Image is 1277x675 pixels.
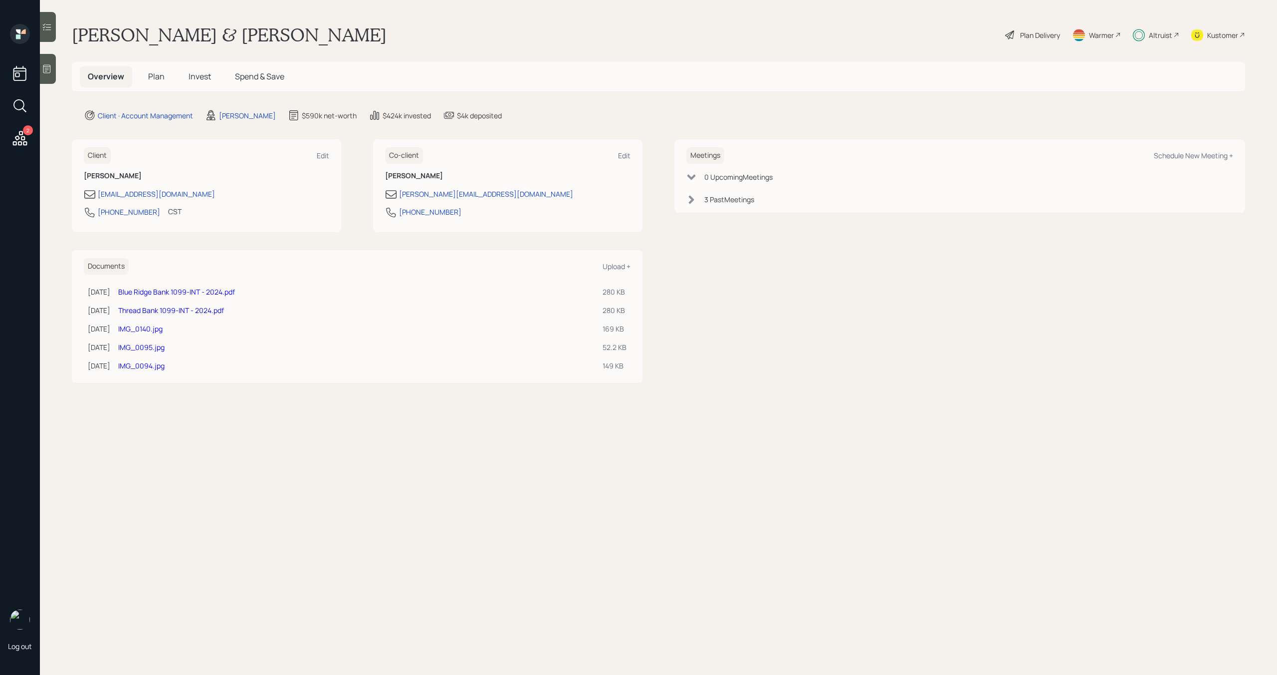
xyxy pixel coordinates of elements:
div: 52.2 KB [603,342,627,352]
div: $4k deposited [457,110,502,121]
div: $424k invested [383,110,431,121]
div: 169 KB [603,324,627,334]
a: Thread Bank 1099-INT - 2024.pdf [118,306,224,315]
a: IMG_0094.jpg [118,361,165,370]
div: [DATE] [88,287,110,297]
div: $590k net-worth [302,110,357,121]
div: [PERSON_NAME] [219,110,276,121]
span: Spend & Save [235,71,284,82]
a: IMG_0140.jpg [118,324,163,334]
div: Warmer [1089,30,1114,40]
div: Upload + [603,262,631,271]
h6: Co-client [385,147,423,164]
a: Blue Ridge Bank 1099-INT - 2024.pdf [118,287,235,297]
div: [DATE] [88,305,110,316]
h6: Client [84,147,111,164]
a: IMG_0095.jpg [118,342,165,352]
div: Altruist [1149,30,1172,40]
h6: [PERSON_NAME] [84,172,329,180]
div: Edit [317,151,329,160]
h6: Meetings [686,147,724,164]
div: [DATE] [88,360,110,371]
div: Edit [618,151,631,160]
div: CST [168,206,182,217]
div: 280 KB [603,305,627,316]
span: Overview [88,71,124,82]
div: [PERSON_NAME][EMAIL_ADDRESS][DOMAIN_NAME] [399,189,573,199]
h1: [PERSON_NAME] & [PERSON_NAME] [72,24,387,46]
img: michael-russo-headshot.png [10,610,30,630]
span: Plan [148,71,165,82]
div: [PHONE_NUMBER] [98,207,160,217]
div: [DATE] [88,342,110,352]
div: 2 [23,125,33,135]
div: 280 KB [603,287,627,297]
div: 0 Upcoming Meeting s [704,172,773,182]
h6: [PERSON_NAME] [385,172,631,180]
div: 3 Past Meeting s [704,194,754,205]
div: Plan Delivery [1020,30,1060,40]
div: [DATE] [88,324,110,334]
span: Invest [189,71,211,82]
div: [PHONE_NUMBER] [399,207,461,217]
div: Schedule New Meeting + [1154,151,1233,160]
div: Kustomer [1207,30,1238,40]
div: Log out [8,642,32,651]
div: 149 KB [603,360,627,371]
div: [EMAIL_ADDRESS][DOMAIN_NAME] [98,189,215,199]
div: Client · Account Management [98,110,193,121]
h6: Documents [84,258,129,275]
